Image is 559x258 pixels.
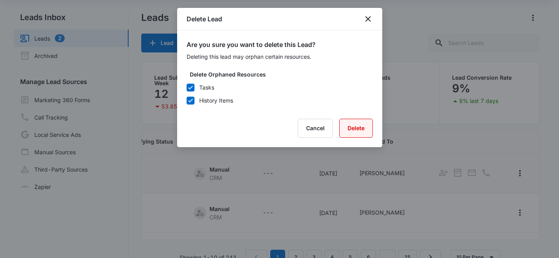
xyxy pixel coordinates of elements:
label: Delete Orphaned Resources [190,70,376,79]
p: Deleting this lead may orphan certain resources. [187,52,373,61]
div: Tasks [199,83,214,92]
button: close [363,14,373,24]
h2: Are you sure you want to delete this Lead? [187,40,373,49]
button: Cancel [298,119,333,138]
div: History Items [199,96,233,105]
button: Delete [339,119,373,138]
h1: Delete Lead [187,14,222,24]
